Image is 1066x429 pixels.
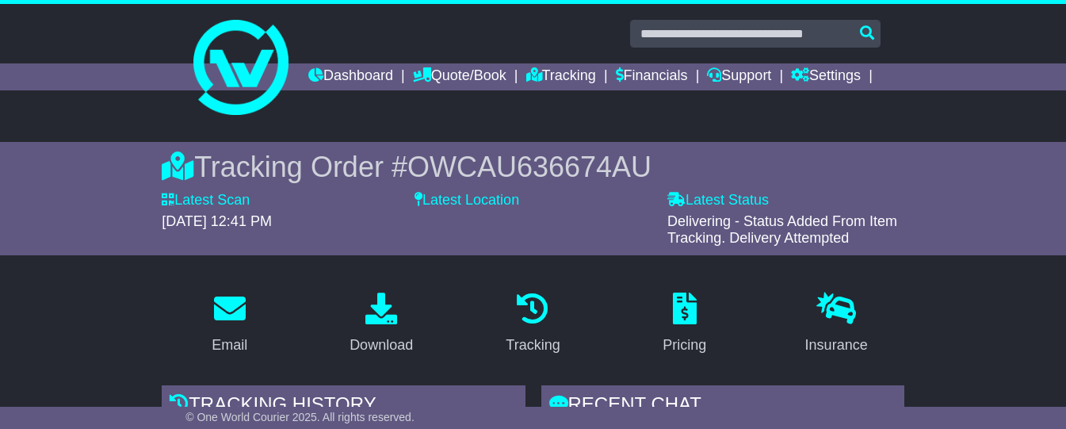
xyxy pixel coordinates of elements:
div: Tracking history [162,385,525,428]
a: Email [201,287,258,362]
label: Latest Location [415,192,519,209]
a: Tracking [526,63,596,90]
span: © One World Courier 2025. All rights reserved. [185,411,415,423]
label: Latest Status [667,192,769,209]
span: [DATE] 12:41 PM [162,213,272,229]
div: RECENT CHAT [541,385,904,428]
a: Pricing [652,287,716,362]
div: Email [212,335,247,356]
div: Tracking Order # [162,150,904,184]
span: Delivering - Status Added From Item Tracking. Delivery Attempted [667,213,897,247]
span: OWCAU636674AU [407,151,651,183]
div: Tracking [506,335,560,356]
div: Insurance [805,335,868,356]
a: Quote/Book [413,63,506,90]
a: Dashboard [308,63,393,90]
a: Tracking [495,287,570,362]
a: Download [339,287,423,362]
a: Support [707,63,771,90]
div: Download [350,335,413,356]
a: Settings [791,63,861,90]
a: Financials [616,63,688,90]
a: Insurance [795,287,878,362]
div: Pricing [663,335,706,356]
label: Latest Scan [162,192,250,209]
